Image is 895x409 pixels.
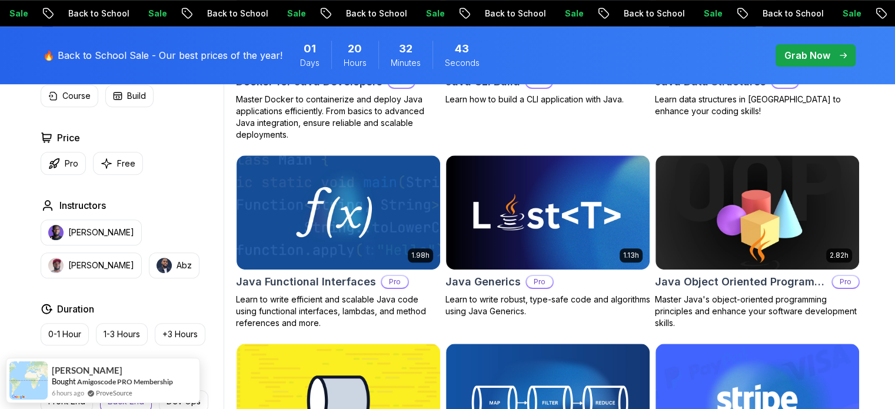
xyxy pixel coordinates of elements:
[127,90,146,102] p: Build
[197,8,277,19] p: Back to School
[277,8,315,19] p: Sale
[65,158,78,169] p: Pro
[57,302,94,316] h2: Duration
[555,8,593,19] p: Sale
[48,328,81,340] p: 0-1 Hour
[117,158,135,169] p: Free
[93,152,143,175] button: Free
[833,8,870,19] p: Sale
[694,8,731,19] p: Sale
[157,258,172,273] img: instructor img
[656,155,859,270] img: Java Object Oriented Programming card
[41,323,89,345] button: 0-1 Hour
[399,41,412,57] span: 32 Minutes
[149,252,199,278] button: instructor imgAbz
[830,251,849,260] p: 2.82h
[48,225,64,240] img: instructor img
[391,57,421,69] span: Minutes
[177,260,192,271] p: Abz
[655,294,860,329] p: Master Java's object-oriented programming principles and enhance your software development skills.
[445,294,650,317] p: Learn to write robust, type-safe code and algorithms using Java Generics.
[59,198,106,212] h2: Instructors
[655,94,860,117] p: Learn data structures in [GEOGRAPHIC_DATA] to enhance your coding skills!
[336,8,416,19] p: Back to School
[833,276,859,288] p: Pro
[155,323,205,345] button: +3 Hours
[304,41,316,57] span: 1 Days
[43,48,282,62] p: 🔥 Back to School Sale - Our best prices of the year!
[445,155,650,317] a: Java Generics card1.13hJava GenericsProLearn to write robust, type-safe code and algorithms using...
[58,8,138,19] p: Back to School
[41,220,142,245] button: instructor img[PERSON_NAME]
[382,276,408,288] p: Pro
[68,227,134,238] p: [PERSON_NAME]
[236,274,376,290] h2: Java Functional Interfaces
[52,388,84,398] span: 6 hours ago
[96,388,132,398] a: ProveSource
[445,57,480,69] span: Seconds
[614,8,694,19] p: Back to School
[300,57,320,69] span: Days
[52,365,122,375] span: [PERSON_NAME]
[105,85,154,107] button: Build
[237,155,440,270] img: Java Functional Interfaces card
[348,41,362,57] span: 20 Hours
[9,361,48,400] img: provesource social proof notification image
[41,85,98,107] button: Course
[138,8,176,19] p: Sale
[104,328,140,340] p: 1-3 Hours
[77,377,173,386] a: Amigoscode PRO Membership
[655,274,827,290] h2: Java Object Oriented Programming
[416,8,454,19] p: Sale
[236,155,441,329] a: Java Functional Interfaces card1.98hJava Functional InterfacesProLearn to write efficient and sca...
[753,8,833,19] p: Back to School
[527,276,553,288] p: Pro
[162,328,198,340] p: +3 Hours
[623,251,639,260] p: 1.13h
[344,57,367,69] span: Hours
[48,258,64,273] img: instructor img
[236,94,441,141] p: Master Docker to containerize and deploy Java applications efficiently. From basics to advanced J...
[68,260,134,271] p: [PERSON_NAME]
[52,377,76,386] span: Bought
[445,94,650,105] p: Learn how to build a CLI application with Java.
[455,41,469,57] span: 43 Seconds
[655,155,860,329] a: Java Object Oriented Programming card2.82hJava Object Oriented ProgrammingProMaster Java's object...
[62,90,91,102] p: Course
[41,252,142,278] button: instructor img[PERSON_NAME]
[784,48,830,62] p: Grab Now
[445,274,521,290] h2: Java Generics
[446,155,650,270] img: Java Generics card
[411,251,430,260] p: 1.98h
[236,294,441,329] p: Learn to write efficient and scalable Java code using functional interfaces, lambdas, and method ...
[41,152,86,175] button: Pro
[475,8,555,19] p: Back to School
[57,131,80,145] h2: Price
[96,323,148,345] button: 1-3 Hours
